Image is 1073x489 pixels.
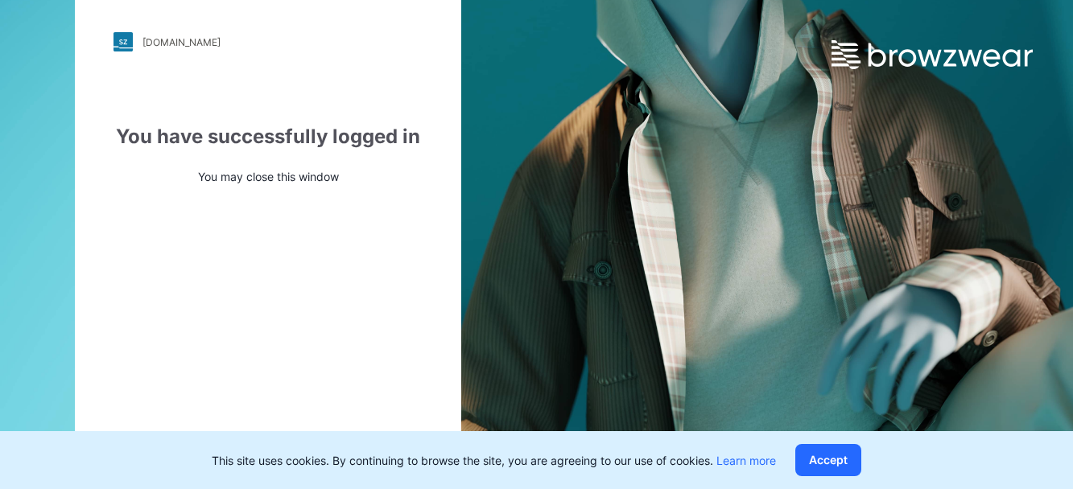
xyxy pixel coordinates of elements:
[113,122,423,151] div: You have successfully logged in
[832,40,1033,69] img: browzwear-logo.e42bd6dac1945053ebaf764b6aa21510.svg
[113,32,423,51] a: [DOMAIN_NAME]
[142,36,221,48] div: [DOMAIN_NAME]
[716,454,776,467] a: Learn more
[113,32,133,51] img: stylezone-logo.562084cfcfab977791bfbf7441f1a819.svg
[795,444,861,476] button: Accept
[113,168,423,185] p: You may close this window
[212,452,776,469] p: This site uses cookies. By continuing to browse the site, you are agreeing to our use of cookies.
